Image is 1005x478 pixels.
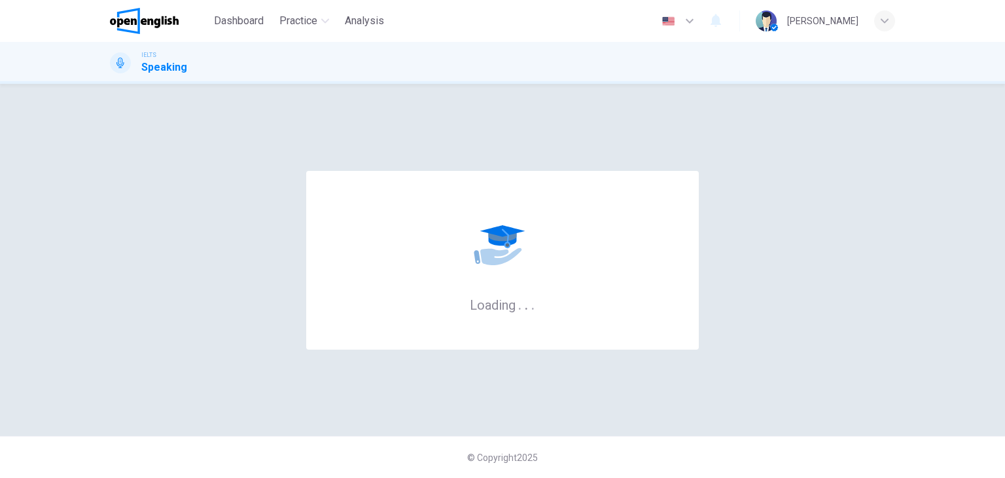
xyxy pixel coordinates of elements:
h6: . [518,293,522,314]
button: Analysis [340,9,389,33]
span: Analysis [345,13,384,29]
h6: . [524,293,529,314]
img: Profile picture [756,10,777,31]
span: © Copyright 2025 [467,452,538,463]
span: IELTS [141,50,156,60]
h6: . [531,293,535,314]
h1: Speaking [141,60,187,75]
button: Dashboard [209,9,269,33]
div: [PERSON_NAME] [787,13,858,29]
button: Practice [274,9,334,33]
img: en [660,16,677,26]
img: OpenEnglish logo [110,8,179,34]
span: Dashboard [214,13,264,29]
h6: Loading [470,296,535,313]
a: OpenEnglish logo [110,8,209,34]
span: Practice [279,13,317,29]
